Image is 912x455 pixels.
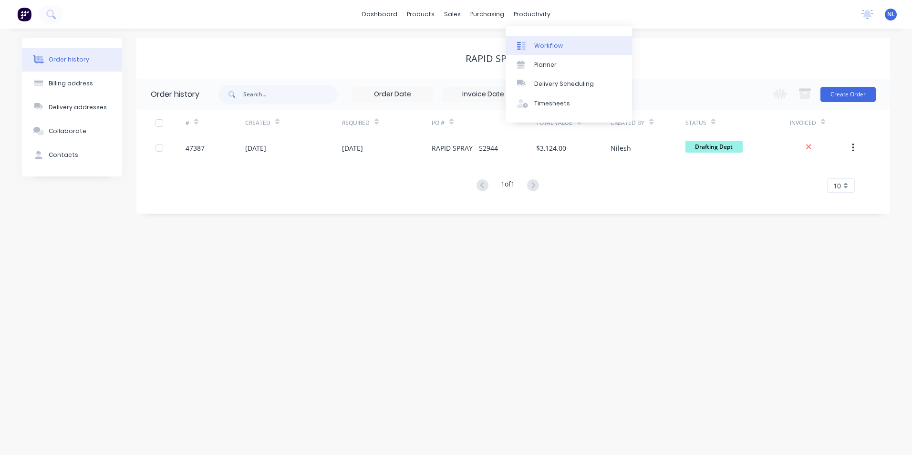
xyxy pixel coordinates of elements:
[22,72,122,95] button: Billing address
[501,179,515,193] div: 1 of 1
[833,181,841,191] span: 10
[22,95,122,119] button: Delivery addresses
[611,110,685,136] div: Created By
[790,110,850,136] div: Invoiced
[443,87,523,102] input: Invoice Date
[506,94,632,113] a: Timesheets
[151,89,199,100] div: Order history
[536,143,566,153] div: $3,124.00
[49,127,86,135] div: Collaborate
[243,85,338,104] input: Search...
[352,87,433,102] input: Order Date
[17,7,31,21] img: Factory
[439,7,466,21] div: sales
[22,143,122,167] button: Contacts
[534,80,594,88] div: Delivery Scheduling
[402,7,439,21] div: products
[432,110,536,136] div: PO #
[342,119,370,127] div: Required
[22,48,122,72] button: Order history
[357,7,402,21] a: dashboard
[466,7,509,21] div: purchasing
[49,79,93,88] div: Billing address
[509,7,555,21] div: productivity
[432,119,445,127] div: PO #
[820,87,876,102] button: Create Order
[534,41,563,50] div: Workflow
[685,110,790,136] div: Status
[245,143,266,153] div: [DATE]
[186,119,189,127] div: #
[49,151,78,159] div: Contacts
[432,143,498,153] div: RAPID SPRAY - 52944
[22,119,122,143] button: Collaborate
[685,119,706,127] div: Status
[611,143,631,153] div: Nilesh
[466,53,561,64] div: RAPID SPRAY Pty Ltd
[49,103,107,112] div: Delivery addresses
[506,55,632,74] a: Planner
[685,141,743,153] span: Drafting Dept
[506,36,632,55] a: Workflow
[506,74,632,93] a: Delivery Scheduling
[790,119,816,127] div: Invoiced
[887,10,895,19] span: NL
[534,99,570,108] div: Timesheets
[245,110,342,136] div: Created
[534,61,557,69] div: Planner
[186,110,245,136] div: #
[342,143,363,153] div: [DATE]
[245,119,270,127] div: Created
[49,55,89,64] div: Order history
[342,110,432,136] div: Required
[186,143,205,153] div: 47387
